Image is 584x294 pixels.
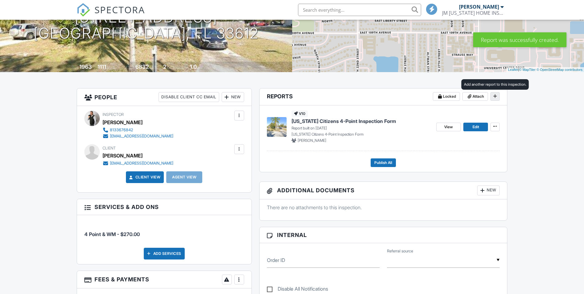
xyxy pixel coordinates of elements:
span: Inspector [103,112,124,117]
span: bedrooms [167,65,184,70]
a: © MapTiler [519,68,536,71]
label: Referral source [387,248,413,254]
h3: Fees & Payments [77,271,252,288]
img: The Best Home Inspection Software - Spectora [77,3,90,17]
h1: [STREET_ADDRESS] [GEOGRAPHIC_DATA], FL 33612 [34,9,259,42]
a: [EMAIL_ADDRESS][DOMAIN_NAME] [103,160,173,166]
p: There are no attachments to this inspection. [267,204,500,211]
div: [PERSON_NAME] [459,4,499,10]
div: 2 [163,63,166,70]
div: Disable Client CC Email [159,92,219,102]
div: 8133676842 [110,128,133,133]
a: Client View [128,174,161,180]
div: Report was successfully created. [473,32,566,47]
h3: Additional Documents [260,182,507,199]
label: Disable All Notifications [267,286,328,294]
a: 8133676842 [103,127,173,133]
div: 1111 [98,63,106,70]
div: 1963 [79,63,92,70]
a: Leaflet [508,68,518,71]
input: Search everything... [298,4,421,16]
h3: Internal [260,227,507,243]
div: Add Services [144,248,185,259]
div: JM FLORIDA HOME INSPECTION [442,10,504,16]
span: Client [103,146,116,150]
div: | [506,67,584,72]
span: 4 Point & WM - $270.00 [84,231,140,237]
span: sq. ft. [107,65,116,70]
span: sq.ft. [150,65,157,70]
a: © OpenStreetMap contributors [537,68,582,71]
span: Built [72,65,79,70]
span: Lot Size [122,65,135,70]
h3: People [77,88,252,106]
div: 1.0 [190,63,197,70]
label: Order ID [267,257,285,263]
div: [PERSON_NAME] [103,118,143,127]
a: SPECTORA [77,8,145,21]
div: [EMAIL_ADDRESS][DOMAIN_NAME] [110,134,173,139]
span: bathrooms [198,65,215,70]
span: SPECTORA [95,3,145,16]
div: 6832 [135,63,149,70]
li: Manual fee: 4 Point & WM [84,220,244,243]
a: [EMAIL_ADDRESS][DOMAIN_NAME] [103,133,173,139]
div: [EMAIL_ADDRESS][DOMAIN_NAME] [110,161,173,166]
div: New [477,186,500,195]
div: New [222,92,244,102]
h3: Services & Add ons [77,199,252,215]
div: [PERSON_NAME] [103,151,143,160]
